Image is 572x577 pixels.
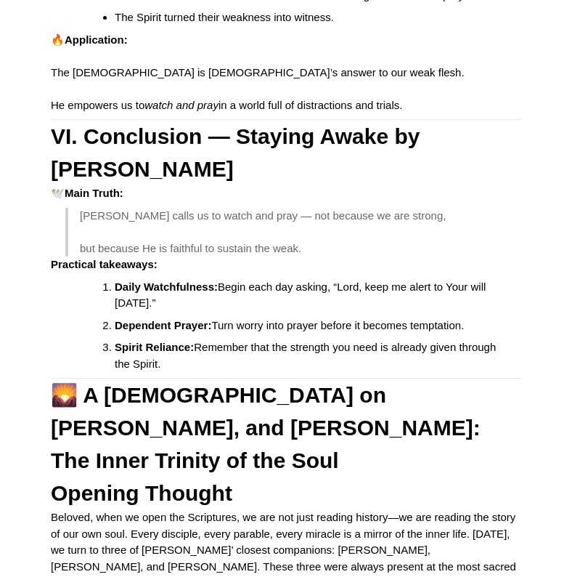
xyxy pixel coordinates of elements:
span: 🔥 [51,33,65,46]
span: He empowers us to [51,99,144,111]
span: but because He is faithful to sustain the weak. [80,242,301,254]
span: Remember that the strength you need is already given through the Spirit. [115,341,499,370]
span: The Spirit turned their weakness into witness. [115,11,334,23]
strong: Spirit Reliance: [115,341,194,353]
span: Begin each day asking, “Lord, keep me alert to Your will [DATE].” [115,281,489,310]
span: 🕊️ [51,187,65,199]
span: 🌄 A [DEMOGRAPHIC_DATA] on [PERSON_NAME], and [PERSON_NAME]: The Inner Trinity of the Soul [51,383,486,472]
span: Turn worry into prayer before it becomes temptation. [211,319,464,331]
em: watch and pray [144,99,218,111]
strong: Daily Watchfulness: [115,281,218,293]
strong: Application: [65,33,128,46]
span: in a world full of distractions and trials. [218,99,402,111]
iframe: Drift Widget Chat Controller [499,504,555,560]
span: [PERSON_NAME] calls us to watch and pray — not because we are strong, [80,209,446,222]
strong: VI. Conclusion — Staying Awake by [PERSON_NAME] [51,124,426,181]
strong: Dependent Prayer: [115,319,211,331]
span: Opening Thought [51,481,232,505]
span: The [DEMOGRAPHIC_DATA] is [DEMOGRAPHIC_DATA]’s answer to our weak flesh. [51,66,465,78]
strong: Main Truth: [65,187,123,199]
strong: Practical takeaways: [51,258,158,270]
